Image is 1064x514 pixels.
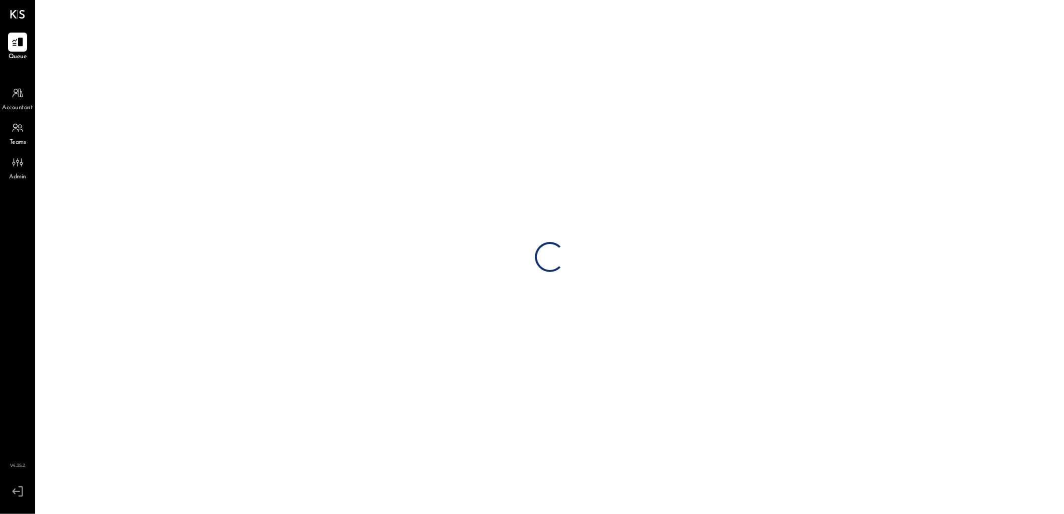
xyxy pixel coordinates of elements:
a: Queue [1,33,35,62]
span: Accountant [3,104,33,113]
span: Teams [10,138,26,147]
a: Teams [1,118,35,147]
span: Queue [9,53,27,62]
span: Admin [9,173,26,182]
a: Admin [1,153,35,182]
a: Accountant [1,84,35,113]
